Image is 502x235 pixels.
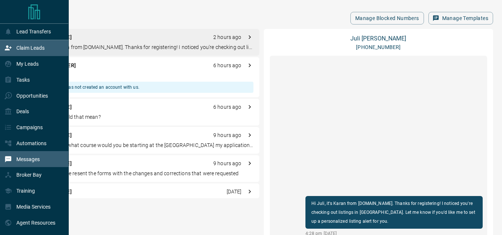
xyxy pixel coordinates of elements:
p: 9 hours ago [213,131,241,139]
p: 2 hours ago [213,33,241,41]
p: We are in lobby [31,72,253,79]
p: 9 hours ago [213,160,241,167]
p: 6 hours ago [213,103,241,111]
p: Hi Juli, it's Karan from [DOMAIN_NAME]. Thanks for registering! I noticed you're checking out lis... [311,199,477,226]
p: Hey [PERSON_NAME], I can have a look at the 22 if that works for you. I am looking to rent it lat... [31,198,253,206]
p: 6 hours ago [213,62,241,69]
button: Manage Blocked Numbers [350,12,424,25]
p: Hi Juli, it's Karan from [DOMAIN_NAME]. Thanks for registering! I noticed you're checking out lis... [31,43,253,51]
a: Juli [PERSON_NAME] [350,35,406,42]
p: Done then. I have resent the forms with the changes and corrections that were requested [31,170,253,177]
div: This lead has not created an account with us. [46,82,139,93]
p: Good morning, what course would you be starting at the [GEOGRAPHIC_DATA] my application email and... [31,141,253,149]
button: Manage Templates [428,12,493,25]
p: [PHONE_NUMBER] [356,43,401,51]
p: sorry, what would that mean? [31,113,253,121]
p: [DATE] [227,188,242,196]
